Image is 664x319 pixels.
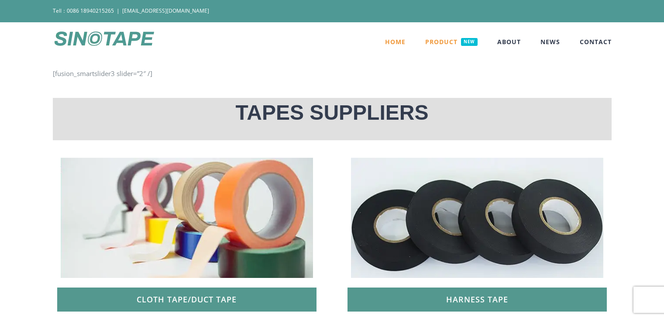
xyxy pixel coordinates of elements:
[53,7,114,14] span: Tell：0086 18940215265
[425,22,477,62] a: PRODUCTNEW
[540,39,560,45] span: NEWS
[497,22,521,62] a: ABOUT
[122,7,209,14] a: [EMAIL_ADDRESS][DOMAIN_NAME]
[580,22,612,62] a: CONTACT
[540,22,560,62] a: NEWS
[351,158,603,278] img: zhu-1.jpg
[425,38,477,46] span: PRODUCT
[61,156,313,165] a: zhu- (3)
[385,39,406,45] span: HOME
[53,22,156,55] img: SINOTAPE Logo
[347,288,607,312] a: Harness tape
[580,39,612,45] span: CONTACT
[137,295,237,304] span: CLOTH TAPE/DUCT TAPE
[385,22,406,62] a: HOME
[461,38,478,46] span: NEW
[61,158,313,278] img: zhu-3.jpg
[497,39,521,45] span: ABOUT
[57,288,317,312] a: CLOTH TAPE/DUCT TAPE
[236,101,429,124] span: TAPES SUPPLIERS
[446,295,508,304] span: Harness tape
[385,22,611,62] nav: Main Menu
[53,66,612,80] div: [fusion_smartslider3 slider=”2″ /]
[351,156,603,165] a: zhu- (1)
